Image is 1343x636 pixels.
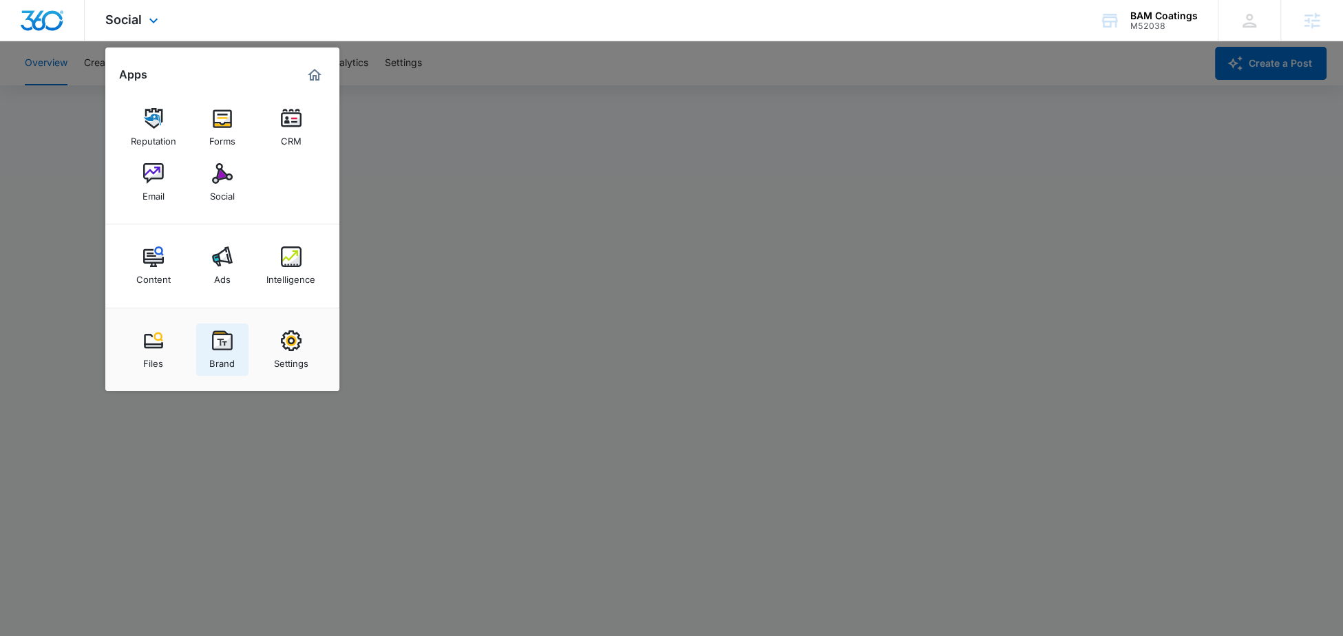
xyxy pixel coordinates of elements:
[1130,21,1198,31] div: account id
[209,129,235,147] div: Forms
[127,240,180,292] a: Content
[105,12,142,27] span: Social
[119,68,147,81] h2: Apps
[265,240,317,292] a: Intelligence
[143,351,163,369] div: Files
[131,129,176,147] div: Reputation
[265,324,317,376] a: Settings
[196,240,248,292] a: Ads
[127,156,180,209] a: Email
[210,184,235,202] div: Social
[196,156,248,209] a: Social
[265,101,317,153] a: CRM
[274,351,308,369] div: Settings
[136,267,171,285] div: Content
[214,267,231,285] div: Ads
[127,101,180,153] a: Reputation
[142,184,165,202] div: Email
[196,324,248,376] a: Brand
[127,324,180,376] a: Files
[304,64,326,86] a: Marketing 360® Dashboard
[196,101,248,153] a: Forms
[1130,10,1198,21] div: account name
[266,267,315,285] div: Intelligence
[209,351,235,369] div: Brand
[281,129,302,147] div: CRM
